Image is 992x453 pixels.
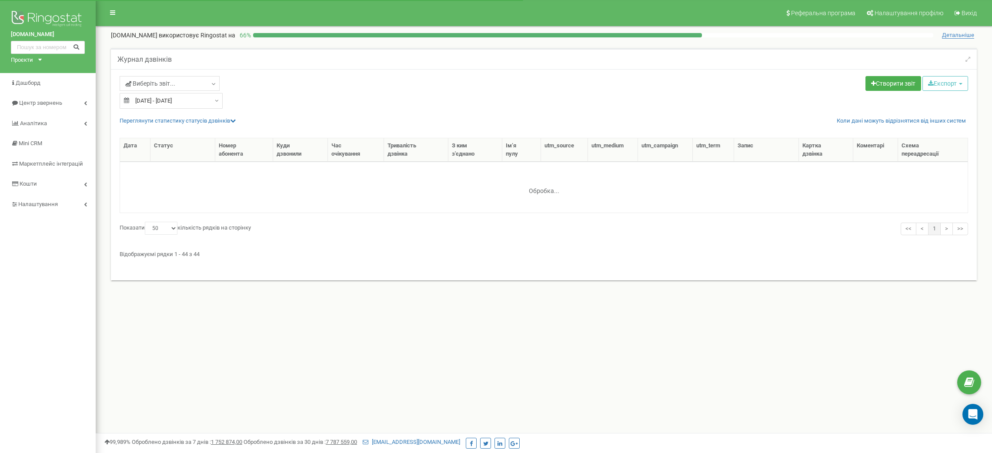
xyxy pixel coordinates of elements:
[111,31,235,40] p: [DOMAIN_NAME]
[734,138,799,162] th: Запис
[922,76,968,91] button: Експорт
[962,10,977,17] span: Вихід
[799,138,853,162] th: Картка дзвінка
[117,56,172,63] h5: Журнал дзвінків
[363,439,460,445] a: [EMAIL_ADDRESS][DOMAIN_NAME]
[11,30,85,39] a: [DOMAIN_NAME]
[11,56,33,64] div: Проєкти
[638,138,692,162] th: utm_cаmpaign
[11,9,85,30] img: Ringostat logo
[326,439,357,445] u: 7 787 559,00
[215,138,273,162] th: Номер абонента
[11,41,85,54] input: Пошук за номером
[901,223,916,235] a: <<
[20,180,37,187] span: Кошти
[588,138,638,162] th: utm_mеdium
[125,79,175,88] span: Виберіть звіт...
[145,222,177,235] select: Показатикількість рядків на сторінку
[875,10,943,17] span: Налаштування профілю
[942,32,974,39] span: Детальніше
[120,222,251,235] label: Показати кількість рядків на сторінку
[490,180,598,193] div: Обробка...
[150,138,215,162] th: Статус
[928,223,941,235] a: 1
[120,117,236,124] a: Переглянути статистику статусів дзвінків
[962,404,983,425] div: Open Intercom Messenger
[853,138,898,162] th: Коментарі
[132,439,242,445] span: Оброблено дзвінків за 7 днів :
[837,117,966,125] a: Коли дані можуть відрізнятися вiд інших систем
[159,32,235,39] span: використовує Ringostat на
[328,138,384,162] th: Час очікування
[541,138,588,162] th: utm_sourcе
[898,138,968,162] th: Схема переадресації
[693,138,734,162] th: utm_tеrm
[384,138,449,162] th: Тривалість дзвінка
[19,100,62,106] span: Центр звернень
[448,138,502,162] th: З ким з'єднано
[120,247,968,259] div: Відображуємі рядки 1 - 44 з 44
[502,138,541,162] th: Ім‘я пулу
[211,439,242,445] u: 1 752 874,00
[120,138,150,162] th: Дата
[865,76,921,91] a: Створити звіт
[16,80,40,86] span: Дашборд
[19,160,83,167] span: Маркетплейс інтеграцій
[19,140,42,147] span: Mini CRM
[18,201,58,207] span: Налаштування
[952,223,968,235] a: >>
[104,439,130,445] span: 99,989%
[20,120,47,127] span: Аналiтика
[244,439,357,445] span: Оброблено дзвінків за 30 днів :
[791,10,855,17] span: Реферальна програма
[273,138,328,162] th: Куди дзвонили
[916,223,929,235] a: <
[235,31,253,40] p: 66 %
[940,223,953,235] a: >
[120,76,220,91] a: Виберіть звіт...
